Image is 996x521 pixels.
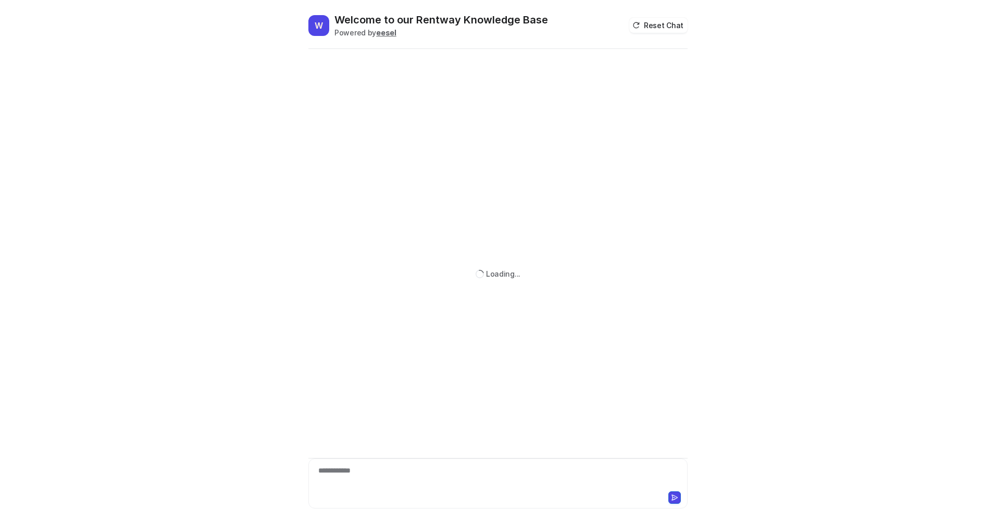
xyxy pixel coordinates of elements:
h2: Welcome to our Rentway Knowledge Base [334,13,548,27]
div: Loading... [486,268,520,279]
button: Reset Chat [629,18,688,33]
div: Powered by [334,27,548,38]
b: eesel [376,28,396,37]
span: W [308,15,329,36]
